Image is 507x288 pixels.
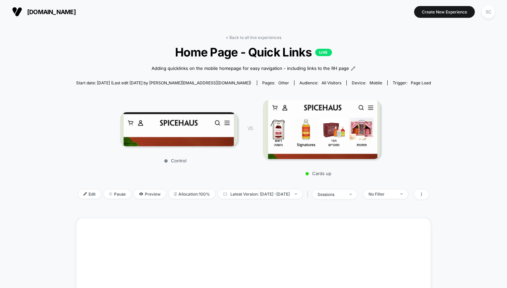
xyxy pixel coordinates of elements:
img: end [349,194,352,195]
button: Create New Experience [414,6,475,18]
div: sessions [318,192,344,197]
img: end [400,193,403,195]
img: rebalance [174,192,177,196]
button: [DOMAIN_NAME] [10,6,78,17]
div: Pages: [262,80,289,85]
img: Control main [120,112,237,146]
img: edit [83,192,87,196]
img: end [109,192,112,196]
img: end [295,193,297,195]
span: Allocation: 100% [169,190,215,199]
p: Cards up [260,171,377,176]
div: Audience: [299,80,341,85]
span: Start date: [DATE] (Last edit [DATE] by [PERSON_NAME][EMAIL_ADDRESS][DOMAIN_NAME]) [76,80,251,85]
span: Preview [134,190,166,199]
span: Device: [346,80,387,85]
span: Adding quicklinks on the mobile homepage for easy navigation - including links to the RH page [152,65,349,72]
p: LIVE [315,49,332,56]
span: | [305,190,313,199]
span: Home Page - Quick Links [94,45,413,59]
div: SC [482,5,495,18]
span: Edit [78,190,101,199]
img: Visually logo [12,7,22,17]
div: Trigger: [393,80,431,85]
span: mobile [370,80,382,85]
img: calendar [223,192,227,196]
img: Cards up main [263,100,380,159]
div: No Filter [369,192,395,197]
span: VS [247,125,253,131]
span: Latest Version: [DATE] - [DATE] [218,190,302,199]
span: other [278,80,289,85]
span: Pause [104,190,131,199]
button: SC [480,5,497,19]
span: All Visitors [322,80,341,85]
a: < Back to all live experiences [226,35,281,40]
span: [DOMAIN_NAME] [27,8,76,15]
p: Control [117,158,234,163]
span: Page Load [411,80,431,85]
